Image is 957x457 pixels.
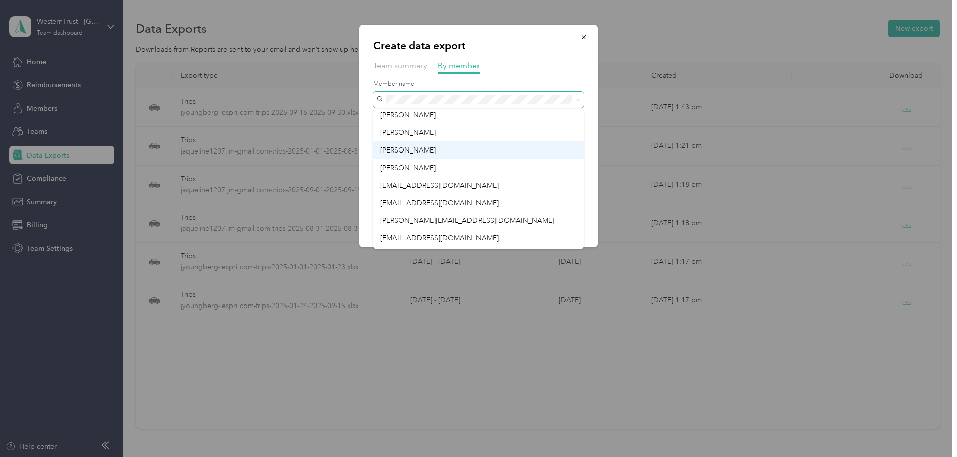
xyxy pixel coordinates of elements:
[380,164,436,172] span: [PERSON_NAME]
[438,61,480,70] span: By member
[380,199,499,207] span: [EMAIL_ADDRESS][DOMAIN_NAME]
[373,39,584,53] p: Create data export
[373,61,427,70] span: Team summary
[380,128,436,137] span: [PERSON_NAME]
[380,181,499,190] span: [EMAIL_ADDRESS][DOMAIN_NAME]
[373,80,584,89] label: Member name
[380,234,499,242] span: [EMAIL_ADDRESS][DOMAIN_NAME]
[901,401,957,457] iframe: Everlance-gr Chat Button Frame
[380,146,436,155] span: [PERSON_NAME]
[380,216,554,225] span: [PERSON_NAME][EMAIL_ADDRESS][DOMAIN_NAME]
[380,111,436,119] span: [PERSON_NAME]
